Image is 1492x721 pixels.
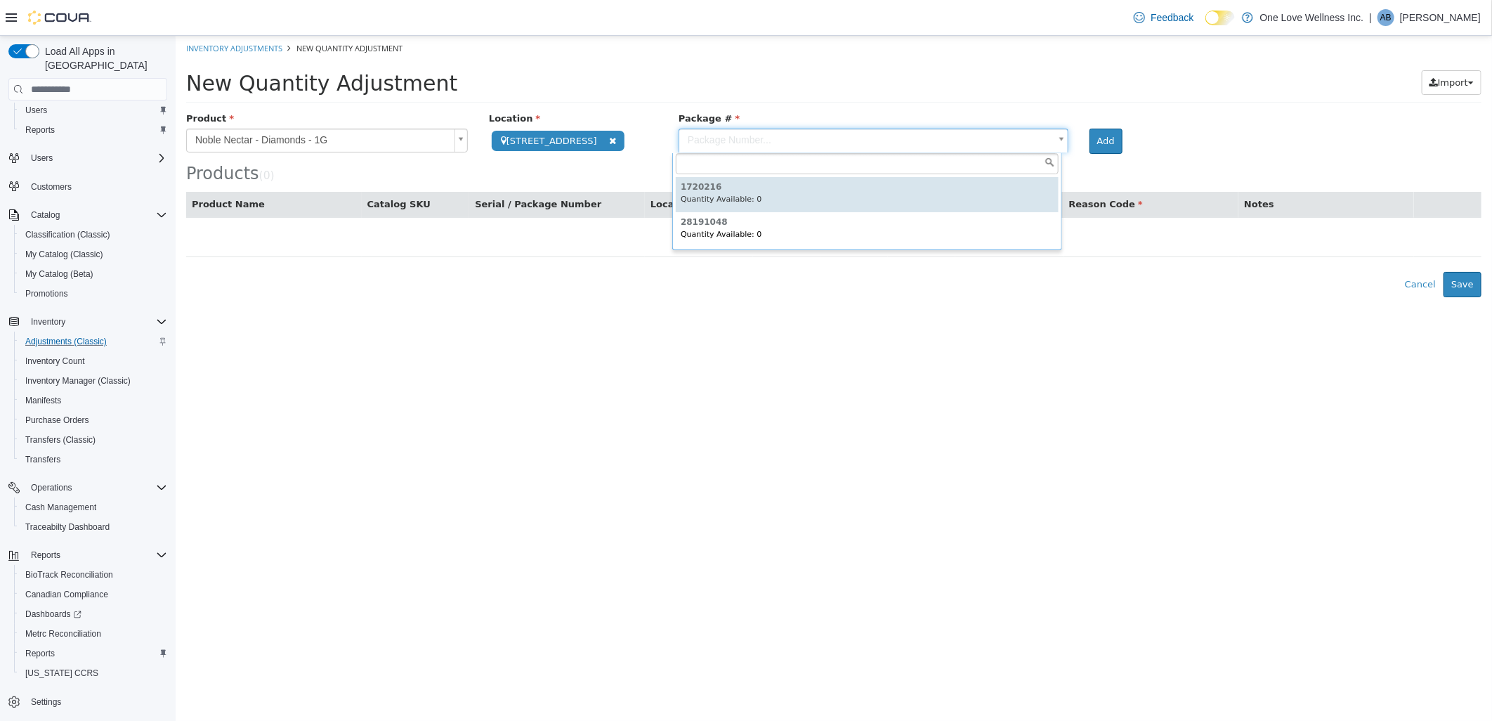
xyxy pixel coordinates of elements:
[25,313,71,330] button: Inventory
[20,333,112,350] a: Adjustments (Classic)
[28,11,91,25] img: Cova
[3,691,173,712] button: Settings
[20,566,167,583] span: BioTrack Reconciliation
[20,499,167,516] span: Cash Management
[31,152,53,164] span: Users
[14,498,173,517] button: Cash Management
[25,288,68,299] span: Promotions
[505,182,878,191] h6: 28191048
[25,479,167,496] span: Operations
[20,606,87,623] a: Dashboards
[25,502,96,513] span: Cash Management
[25,207,167,223] span: Catalog
[3,545,173,565] button: Reports
[20,625,107,642] a: Metrc Reconciliation
[31,696,61,708] span: Settings
[505,147,878,156] h6: 1720216
[25,124,55,136] span: Reports
[1151,11,1193,25] span: Feedback
[20,392,67,409] a: Manifests
[25,178,167,195] span: Customers
[20,625,167,642] span: Metrc Reconciliation
[14,644,173,663] button: Reports
[14,264,173,284] button: My Catalog (Beta)
[25,249,103,260] span: My Catalog (Classic)
[20,519,115,535] a: Traceabilty Dashboard
[25,648,55,659] span: Reports
[14,410,173,430] button: Purchase Orders
[31,209,60,221] span: Catalog
[25,395,61,406] span: Manifests
[1400,9,1481,26] p: [PERSON_NAME]
[1369,9,1372,26] p: |
[1260,9,1364,26] p: One Love Wellness Inc.
[3,176,173,197] button: Customers
[25,229,110,240] span: Classification (Classic)
[20,246,167,263] span: My Catalog (Classic)
[25,547,167,564] span: Reports
[14,624,173,644] button: Metrc Reconciliation
[25,589,108,600] span: Canadian Compliance
[25,105,47,116] span: Users
[20,122,167,138] span: Reports
[20,285,167,302] span: Promotions
[31,550,60,561] span: Reports
[14,430,173,450] button: Transfers (Classic)
[3,478,173,498] button: Operations
[3,148,173,168] button: Users
[1128,4,1199,32] a: Feedback
[20,226,116,243] a: Classification (Classic)
[14,120,173,140] button: Reports
[20,412,95,429] a: Purchase Orders
[20,431,101,448] a: Transfers (Classic)
[20,122,60,138] a: Reports
[25,336,107,347] span: Adjustments (Classic)
[14,565,173,585] button: BioTrack Reconciliation
[505,194,587,203] small: Quantity Available: 0
[20,372,136,389] a: Inventory Manager (Classic)
[20,586,167,603] span: Canadian Compliance
[20,392,167,409] span: Manifests
[20,586,114,603] a: Canadian Compliance
[20,499,102,516] a: Cash Management
[25,521,110,533] span: Traceabilty Dashboard
[20,412,167,429] span: Purchase Orders
[25,609,81,620] span: Dashboards
[14,284,173,304] button: Promotions
[20,451,167,468] span: Transfers
[25,415,89,426] span: Purchase Orders
[505,159,587,168] small: Quantity Available: 0
[25,569,113,580] span: BioTrack Reconciliation
[25,178,77,195] a: Customers
[14,391,173,410] button: Manifests
[25,150,58,167] button: Users
[25,454,60,465] span: Transfers
[1380,9,1392,26] span: AB
[14,585,173,604] button: Canadian Compliance
[20,645,167,662] span: Reports
[3,205,173,225] button: Catalog
[20,519,167,535] span: Traceabilty Dashboard
[20,266,167,282] span: My Catalog (Beta)
[20,246,109,263] a: My Catalog (Classic)
[25,434,96,446] span: Transfers (Classic)
[20,606,167,623] span: Dashboards
[20,333,167,350] span: Adjustments (Classic)
[14,371,173,391] button: Inventory Manager (Classic)
[14,604,173,624] a: Dashboards
[20,102,167,119] span: Users
[39,44,167,72] span: Load All Apps in [GEOGRAPHIC_DATA]
[1205,11,1235,25] input: Dark Mode
[31,181,72,193] span: Customers
[25,479,78,496] button: Operations
[25,150,167,167] span: Users
[31,316,65,327] span: Inventory
[25,356,85,367] span: Inventory Count
[20,285,74,302] a: Promotions
[20,102,53,119] a: Users
[20,645,60,662] a: Reports
[25,694,67,710] a: Settings
[14,225,173,245] button: Classification (Classic)
[25,268,93,280] span: My Catalog (Beta)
